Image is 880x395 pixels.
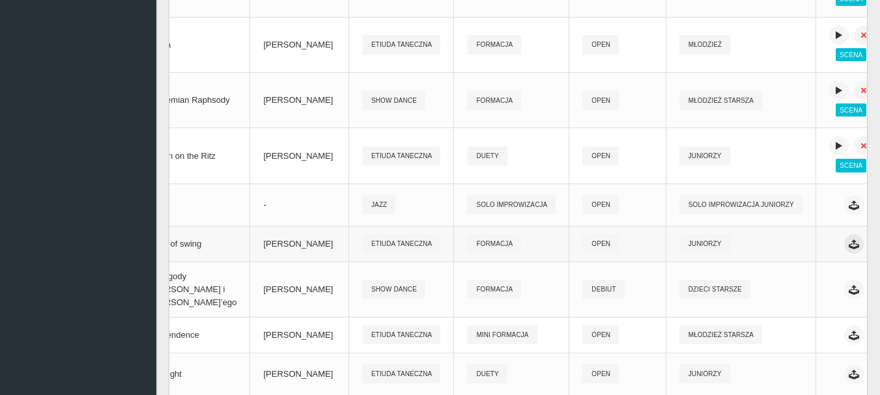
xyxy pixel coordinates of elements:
[137,226,250,262] td: King of swing
[679,146,730,165] span: Juniorzy
[250,128,349,184] td: [PERSON_NAME]
[582,364,619,383] span: Open
[582,146,619,165] span: Open
[467,325,537,344] span: Mini Formacja
[250,17,349,72] td: [PERSON_NAME]
[137,262,250,317] td: Przygody [PERSON_NAME] i [PERSON_NAME]’ego
[467,280,521,299] span: Formacja
[250,184,349,226] td: -
[137,184,250,226] td: -
[836,103,866,116] span: Scena
[250,73,349,128] td: [PERSON_NAME]
[250,262,349,317] td: [PERSON_NAME]
[582,35,619,54] span: Open
[250,226,349,262] td: [PERSON_NAME]
[362,234,440,253] span: Etiuda Taneczna
[836,159,866,172] span: Scena
[362,364,440,383] span: Etiuda Taneczna
[679,280,750,299] span: Dzieci Starsze
[467,35,521,54] span: Formacja
[679,35,730,54] span: Młodzież
[679,325,762,344] span: Młodzież starsza
[582,234,619,253] span: Open
[137,353,250,395] td: Daylight
[467,195,556,214] span: Solo Improwizacja
[250,353,349,395] td: [PERSON_NAME]
[467,234,521,253] span: Formacja
[137,128,250,184] td: Puttin on the Ritz
[582,91,619,110] span: Open
[679,195,802,214] span: Solo Improwizacja Juniorzy
[362,146,440,165] span: Etiuda Taneczna
[836,48,866,61] span: Scena
[137,317,250,353] td: Dependence
[362,195,395,214] span: Jazz
[467,364,507,383] span: Duety
[679,91,762,110] span: Młodzież starsza
[467,91,521,110] span: Formacja
[582,325,619,344] span: Open
[467,146,507,165] span: Duety
[137,17,250,72] td: Iluzja
[137,73,250,128] td: Bohemian Raphsody
[679,364,730,383] span: Juniorzy
[362,325,440,344] span: Etiuda Taneczna
[679,234,730,253] span: Juniorzy
[582,280,624,299] span: Debiut
[362,91,425,110] span: Show Dance
[582,195,619,214] span: Open
[362,35,440,54] span: Etiuda Taneczna
[250,317,349,353] td: [PERSON_NAME]
[362,280,425,299] span: Show Dance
